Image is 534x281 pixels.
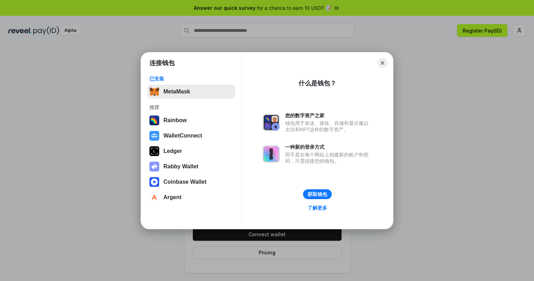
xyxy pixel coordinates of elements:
img: svg+xml,%3Csvg%20xmlns%3D%22http%3A%2F%2Fwww.w3.org%2F2000%2Fsvg%22%20fill%3D%22none%22%20viewBox... [263,114,280,131]
button: MetaMask [147,85,235,99]
button: 获取钱包 [303,189,332,199]
div: 您的数字资产之家 [285,112,372,119]
div: Ledger [163,148,182,154]
div: 什么是钱包？ [298,79,336,87]
div: MetaMask [163,89,190,95]
img: svg+xml,%3Csvg%20xmlns%3D%22http%3A%2F%2Fwww.w3.org%2F2000%2Fsvg%22%20width%3D%2228%22%20height%3... [149,146,159,156]
div: 已安装 [149,76,233,82]
div: 了解更多 [308,205,327,211]
div: Argent [163,194,182,201]
div: Rabby Wallet [163,163,198,170]
div: Coinbase Wallet [163,179,206,185]
div: 一种新的登录方式 [285,144,372,150]
img: svg+xml,%3Csvg%20width%3D%2228%22%20height%3D%2228%22%20viewBox%3D%220%200%2028%2028%22%20fill%3D... [149,192,159,202]
button: Argent [147,190,235,204]
button: WalletConnect [147,129,235,143]
div: 获取钱包 [308,191,327,197]
button: Close [378,58,387,68]
div: 推荐 [149,104,233,111]
img: svg+xml,%3Csvg%20xmlns%3D%22http%3A%2F%2Fwww.w3.org%2F2000%2Fsvg%22%20fill%3D%22none%22%20viewBox... [263,146,280,162]
div: 钱包用于发送、接收、存储和显示像以太坊和NFT这样的数字资产。 [285,120,372,133]
a: 了解更多 [303,203,331,212]
div: Rainbow [163,117,187,124]
button: Rainbow [147,113,235,127]
img: svg+xml,%3Csvg%20xmlns%3D%22http%3A%2F%2Fwww.w3.org%2F2000%2Fsvg%22%20fill%3D%22none%22%20viewBox... [149,162,159,171]
button: Coinbase Wallet [147,175,235,189]
button: Rabby Wallet [147,160,235,174]
div: 而不是在每个网站上创建新的账户和密码，只需连接您的钱包。 [285,152,372,164]
img: svg+xml,%3Csvg%20width%3D%22120%22%20height%3D%22120%22%20viewBox%3D%220%200%20120%20120%22%20fil... [149,115,159,125]
img: svg+xml,%3Csvg%20width%3D%2228%22%20height%3D%2228%22%20viewBox%3D%220%200%2028%2028%22%20fill%3D... [149,177,159,187]
button: Ledger [147,144,235,158]
div: WalletConnect [163,133,202,139]
h1: 连接钱包 [149,59,175,67]
img: svg+xml,%3Csvg%20width%3D%2228%22%20height%3D%2228%22%20viewBox%3D%220%200%2028%2028%22%20fill%3D... [149,131,159,141]
img: svg+xml,%3Csvg%20fill%3D%22none%22%20height%3D%2233%22%20viewBox%3D%220%200%2035%2033%22%20width%... [149,87,159,97]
